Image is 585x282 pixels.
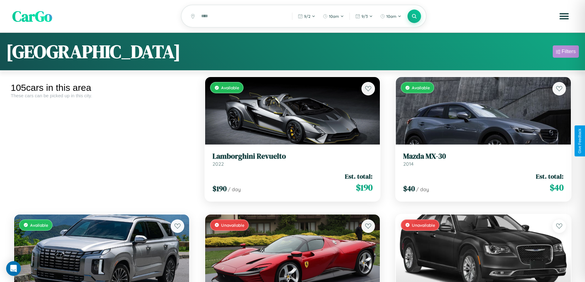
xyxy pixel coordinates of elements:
div: 105 cars in this area [11,83,193,93]
span: $ 190 [213,183,227,194]
button: Filters [553,45,579,58]
h1: [GEOGRAPHIC_DATA] [6,39,181,64]
button: 9/2 [295,11,318,21]
h3: Lamborghini Revuelto [213,152,373,161]
span: $ 190 [356,181,372,194]
span: Available [221,85,239,90]
div: These cars can be picked up in this city. [11,93,193,98]
span: 10am [329,14,339,19]
span: Unavailable [412,222,435,228]
span: CarGo [12,6,52,26]
span: Est. total: [536,172,564,181]
h3: Mazda MX-30 [403,152,564,161]
button: 10am [320,11,347,21]
a: Lamborghini Revuelto2022 [213,152,373,167]
div: Filters [562,48,576,55]
span: 9 / 2 [304,14,310,19]
a: Mazda MX-302014 [403,152,564,167]
span: 2022 [213,161,224,167]
div: Give Feedback [578,129,582,153]
span: Available [412,85,430,90]
span: / day [228,186,241,192]
span: 10am [386,14,396,19]
span: / day [416,186,429,192]
span: $ 40 [403,183,415,194]
span: 2014 [403,161,414,167]
div: Open Intercom Messenger [6,261,21,276]
span: Unavailable [221,222,244,228]
span: 9 / 3 [361,14,368,19]
span: $ 40 [550,181,564,194]
span: Est. total: [345,172,372,181]
button: 10am [377,11,404,21]
button: Open menu [556,8,573,25]
button: 9/3 [352,11,376,21]
span: Available [30,222,48,228]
